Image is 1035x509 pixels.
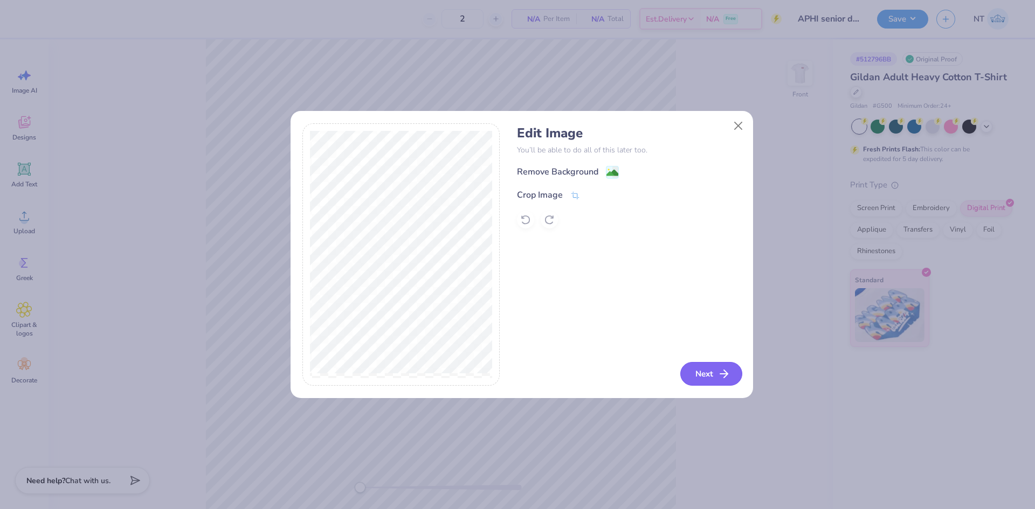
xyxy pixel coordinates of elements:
[517,125,741,141] h4: Edit Image
[517,189,563,201] div: Crop Image
[680,362,742,386] button: Next
[517,165,598,178] div: Remove Background
[517,144,741,156] p: You’ll be able to do all of this later too.
[728,116,748,136] button: Close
